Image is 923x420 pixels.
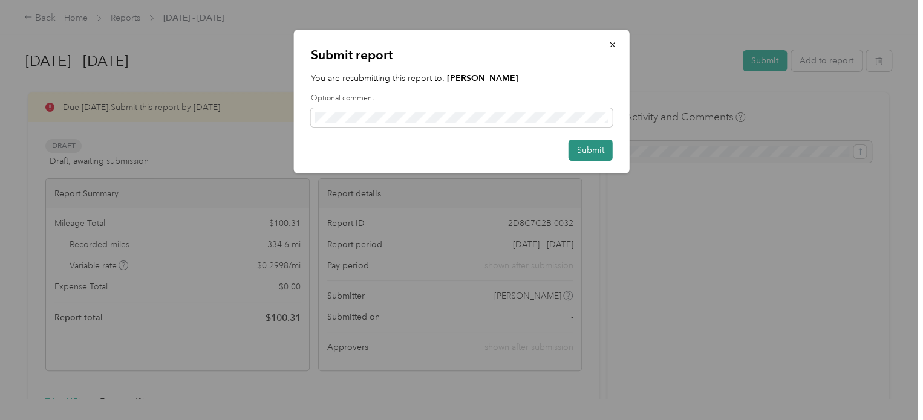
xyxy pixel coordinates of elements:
[311,93,613,104] label: Optional comment
[311,72,613,85] p: You are resubmitting this report to:
[311,47,613,63] p: Submit report
[447,73,518,83] strong: [PERSON_NAME]
[855,352,923,420] iframe: Everlance-gr Chat Button Frame
[569,140,613,161] button: Submit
